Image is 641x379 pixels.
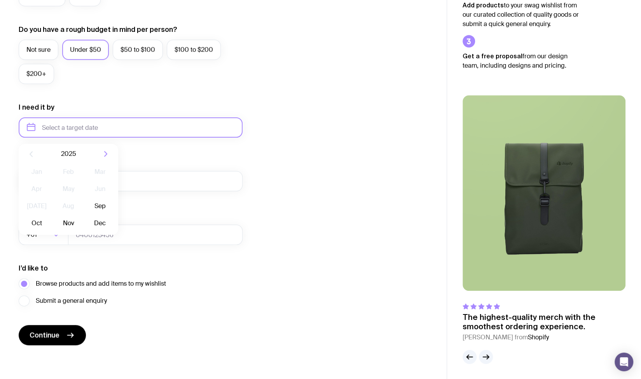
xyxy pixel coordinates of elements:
button: Jan [23,164,51,180]
button: May [54,181,82,197]
span: +61 [26,225,38,245]
span: Continue [30,330,59,340]
p: to your swag wishlist from our curated collection of quality goods or submit a quick general enqu... [463,0,579,29]
button: Apr [23,181,51,197]
input: Select a target date [19,117,243,138]
span: 2025 [61,149,76,159]
label: Not sure [19,40,58,60]
label: Do you have a rough budget in mind per person? [19,25,177,34]
button: Nov [54,215,82,231]
p: The highest-quality merch with the smoothest ordering experience. [463,313,625,331]
span: Browse products and add items to my wishlist [36,279,166,288]
label: I need it by [19,103,54,112]
strong: Get a free proposal [463,52,522,59]
button: Oct [23,215,51,231]
p: from our design team, including designs and pricing. [463,51,579,70]
button: Feb [54,164,82,180]
input: 0400123456 [68,225,243,245]
button: Mar [86,164,114,180]
button: Aug [54,198,82,214]
label: $100 to $200 [167,40,221,60]
label: I’d like to [19,264,48,273]
label: $200+ [19,64,54,84]
cite: [PERSON_NAME] from [463,333,625,342]
strong: Add products [463,2,504,9]
div: Search for option [19,225,68,245]
label: Under $50 [62,40,109,60]
span: Submit a general enquiry [36,296,107,306]
button: Dec [86,215,114,231]
button: Jun [86,181,114,197]
input: you@email.com [19,171,243,191]
label: $50 to $100 [113,40,163,60]
button: Sep [86,198,114,214]
button: Continue [19,325,86,345]
span: Shopify [528,333,549,341]
button: [DATE] [23,198,51,214]
input: Search for option [38,225,51,245]
div: Open Intercom Messenger [615,353,633,371]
